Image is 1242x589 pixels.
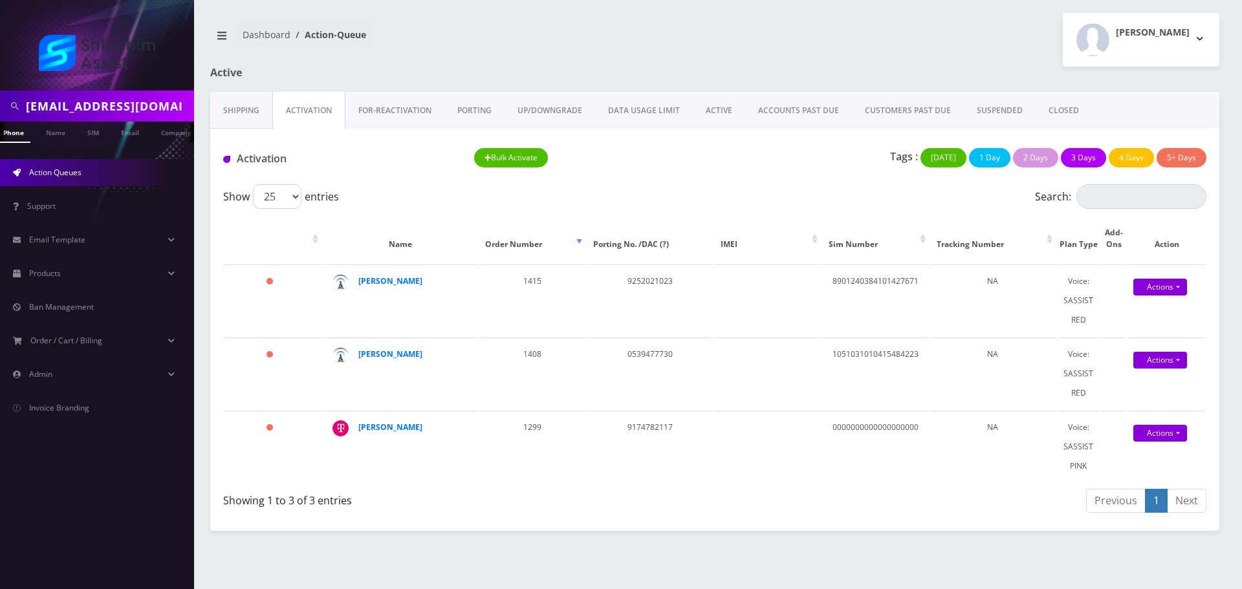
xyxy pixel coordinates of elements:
[27,200,56,211] span: Support
[1013,148,1058,167] button: 2 Days
[1057,345,1100,403] div: Voice: SASSIST RED
[444,92,505,129] a: PORTING
[930,214,1056,263] th: Tracking Number: activate to sort column ascending
[210,21,705,58] nav: breadcrumb
[1101,214,1127,263] th: Add-Ons
[1057,214,1100,263] th: Plan Type
[358,422,422,433] a: [PERSON_NAME]
[210,92,272,129] a: Shipping
[1167,489,1206,513] a: Next
[479,411,585,482] td: 1299
[1133,425,1187,442] a: Actions
[474,148,549,167] button: Bulk Activate
[29,369,52,380] span: Admin
[890,149,918,164] p: Tags :
[39,35,155,71] img: Shluchim Assist
[1128,214,1205,263] th: Action
[1116,27,1190,38] h2: [PERSON_NAME]
[822,264,929,336] td: 8901240384101427671
[1145,489,1168,513] a: 1
[29,402,89,413] span: Invoice Branding
[930,411,1056,482] td: NA
[358,348,422,359] a: [PERSON_NAME]
[81,122,105,142] a: SIM
[930,264,1056,336] td: NA
[223,184,339,209] label: Show entries
[29,301,94,312] span: Ban Management
[852,92,964,129] a: CUSTOMERS PAST DUE
[39,122,72,142] a: Name
[224,214,321,263] th: : activate to sort column ascending
[1036,92,1092,129] a: CLOSED
[223,487,705,508] div: Showing 1 to 3 of 3 entries
[272,92,345,129] a: Activation
[30,335,102,346] span: Order / Cart / Billing
[1133,279,1187,295] a: Actions
[1035,184,1206,209] label: Search:
[822,214,929,263] th: Sim Number: activate to sort column ascending
[290,28,366,41] li: Action-Queue
[714,214,821,263] th: IMEI: activate to sort column ascending
[223,153,455,165] h1: Activation
[745,92,852,129] a: ACCOUNTS PAST DUE
[1157,148,1206,167] button: 5+ Days
[595,92,693,129] a: DATA USAGE LIMIT
[693,92,745,129] a: ACTIVE
[505,92,595,129] a: UP/DOWNGRADE
[1109,148,1154,167] button: 4 Days
[1076,184,1206,209] input: Search:
[587,214,713,263] th: Porting No. /DAC (?)
[479,214,585,263] th: Order Number: activate to sort column ascending
[223,156,230,163] img: Activation
[155,122,198,142] a: Company
[587,264,713,336] td: 9252021023
[26,94,191,118] input: Search in Company
[1061,148,1106,167] button: 3 Days
[822,337,929,409] td: 1051031010415484223
[29,234,85,245] span: Email Template
[587,337,713,409] td: 0539477730
[1057,272,1100,330] div: Voice: SASSIST RED
[29,167,82,178] span: Action Queues
[930,337,1056,409] td: NA
[358,275,422,286] a: [PERSON_NAME]
[1133,352,1187,369] a: Actions
[1063,13,1219,67] button: [PERSON_NAME]
[253,184,301,209] select: Showentries
[969,148,1010,167] button: 1 Day
[479,337,585,409] td: 1408
[587,411,713,482] td: 9174782117
[323,214,478,263] th: Name
[921,148,966,167] button: [DATE]
[1086,489,1146,513] a: Previous
[243,28,290,41] a: Dashboard
[822,411,929,482] td: 0000000000000000000
[210,67,534,79] h1: Active
[1057,418,1100,476] div: Voice: SASSIST PINK
[114,122,146,142] a: Email
[345,92,444,129] a: FOR-REActivation
[964,92,1036,129] a: SUSPENDED
[479,264,585,336] td: 1415
[29,268,61,279] span: Products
